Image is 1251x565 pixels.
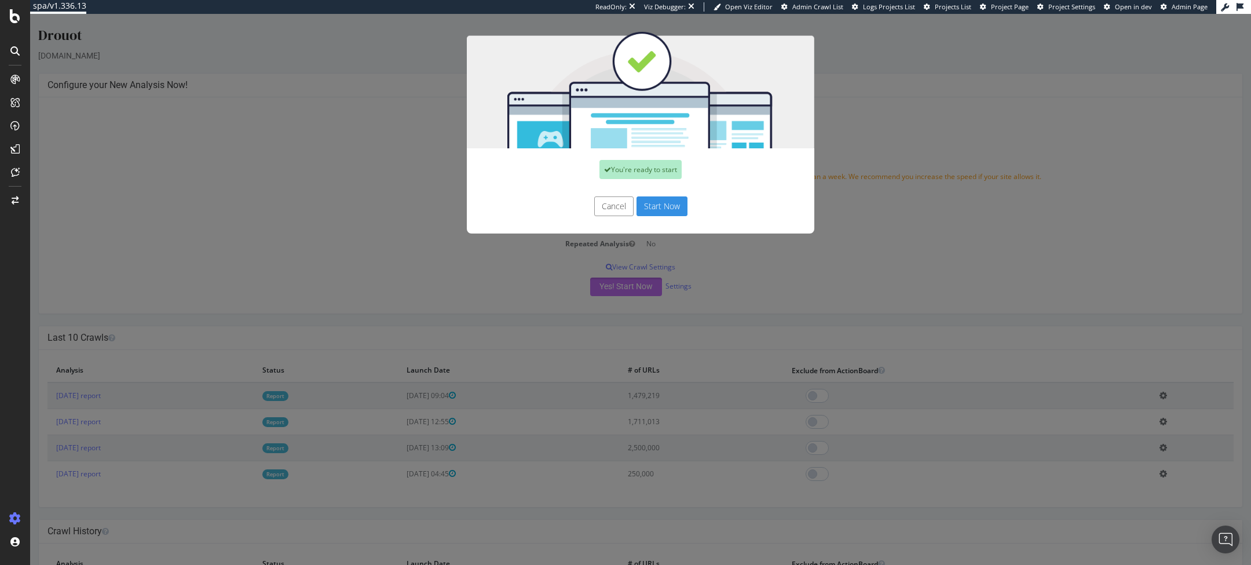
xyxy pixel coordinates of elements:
[1172,2,1208,11] span: Admin Page
[935,2,971,11] span: Projects List
[924,2,971,12] a: Projects List
[1048,2,1095,11] span: Project Settings
[792,2,843,11] span: Admin Crawl List
[437,17,784,134] img: You're all set!
[991,2,1029,11] span: Project Page
[863,2,915,11] span: Logs Projects List
[781,2,843,12] a: Admin Crawl List
[1161,2,1208,12] a: Admin Page
[595,2,627,12] div: ReadOnly:
[1037,2,1095,12] a: Project Settings
[564,183,603,202] button: Cancel
[644,2,686,12] div: Viz Debugger:
[852,2,915,12] a: Logs Projects List
[1115,2,1152,11] span: Open in dev
[1104,2,1152,12] a: Open in dev
[606,183,657,202] button: Start Now
[980,2,1029,12] a: Project Page
[725,2,773,11] span: Open Viz Editor
[569,146,652,165] div: You're ready to start
[1212,526,1239,553] div: Open Intercom Messenger
[714,2,773,12] a: Open Viz Editor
